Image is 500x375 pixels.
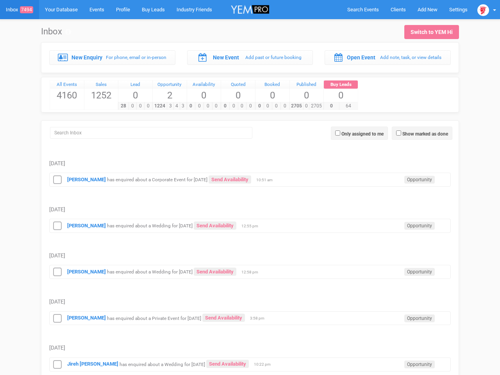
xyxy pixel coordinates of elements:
span: 10:51 am [256,177,276,183]
a: Quoted [221,80,255,89]
a: Send Availability [194,268,236,276]
span: 0 [303,102,309,110]
span: 0 [221,102,230,110]
a: Send Availability [206,360,249,368]
span: 4 [173,102,180,110]
span: 7494 [20,6,33,13]
span: 3 [180,102,186,110]
a: Booked [255,80,289,89]
span: 28 [118,102,129,110]
span: 0 [144,102,152,110]
span: 0 [136,102,145,110]
span: 4160 [50,89,84,102]
a: Switch to YEM Hi [404,25,459,39]
label: Only assigned to me [341,130,384,137]
a: Jireh [PERSON_NAME] [67,361,118,367]
span: 0 [221,89,255,102]
div: Switch to YEM Hi [411,28,453,36]
span: 3:58 pm [250,316,270,321]
span: Add New [418,7,437,12]
span: 3 [167,102,173,110]
a: Published [290,80,324,89]
small: has enquired about a Private Event for [DATE] [107,315,201,321]
span: 1224 [152,102,167,110]
strong: [PERSON_NAME] [67,223,106,229]
a: Send Availability [194,221,236,230]
span: 0 [324,89,358,102]
span: 1252 [84,89,118,102]
label: Show marked as done [402,130,448,137]
a: Lead [118,80,152,89]
span: 0 [272,102,281,110]
a: [PERSON_NAME] [67,177,106,182]
span: 0 [255,89,289,102]
span: 0 [187,102,196,110]
a: Sales [84,80,118,89]
span: 0 [204,102,212,110]
small: Add past or future booking [245,55,302,60]
h1: Inbox [41,27,71,36]
span: 2705 [309,102,323,110]
a: Send Availability [202,314,245,322]
span: 0 [129,102,137,110]
a: Availability [187,80,221,89]
img: open-uri20180111-4-2c57tn [477,4,489,16]
span: 0 [229,102,238,110]
span: 2705 [289,102,304,110]
span: 0 [212,102,221,110]
span: 2 [153,89,187,102]
a: Send Availability [209,175,251,184]
a: New Enquiry For phone, email or in-person [49,50,175,64]
label: New Event [213,54,239,61]
span: 0 [118,89,152,102]
h5: [DATE] [49,299,451,305]
small: has enquired about a Corporate Event for [DATE] [107,177,207,182]
span: 0 [290,89,324,102]
strong: [PERSON_NAME] [67,269,106,275]
a: Buy Leads [324,80,358,89]
small: has enquired about a Wedding for [DATE] [107,223,193,229]
span: 0 [195,102,204,110]
label: Open Event [347,54,375,61]
span: Opportunity [404,268,435,276]
small: has enquired about a Wedding for [DATE] [120,361,205,367]
span: 12:58 pm [241,270,261,275]
span: 0 [255,102,264,110]
small: Add note, task, or view details [380,55,441,60]
a: Open Event Add note, task, or view details [325,50,451,64]
span: 0 [246,102,255,110]
span: 12:55 pm [241,223,261,229]
h5: [DATE] [49,253,451,259]
span: 0 [264,102,273,110]
a: Opportunity [153,80,187,89]
span: Opportunity [404,314,435,322]
small: For phone, email or in-person [106,55,166,60]
a: [PERSON_NAME] [67,315,106,321]
input: Search Inbox [50,127,252,139]
span: 10:22 pm [254,362,273,367]
span: 0 [187,89,221,102]
span: Opportunity [404,361,435,368]
small: has enquired about a Wedding for [DATE] [107,269,193,275]
a: New Event Add past or future booking [187,50,313,64]
span: 0 [323,102,339,110]
h5: [DATE] [49,345,451,351]
a: All Events [50,80,84,89]
span: Search Events [347,7,379,12]
label: New Enquiry [71,54,102,61]
span: Opportunity [404,222,435,230]
span: Clients [391,7,406,12]
h5: [DATE] [49,161,451,166]
span: Opportunity [404,176,435,184]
